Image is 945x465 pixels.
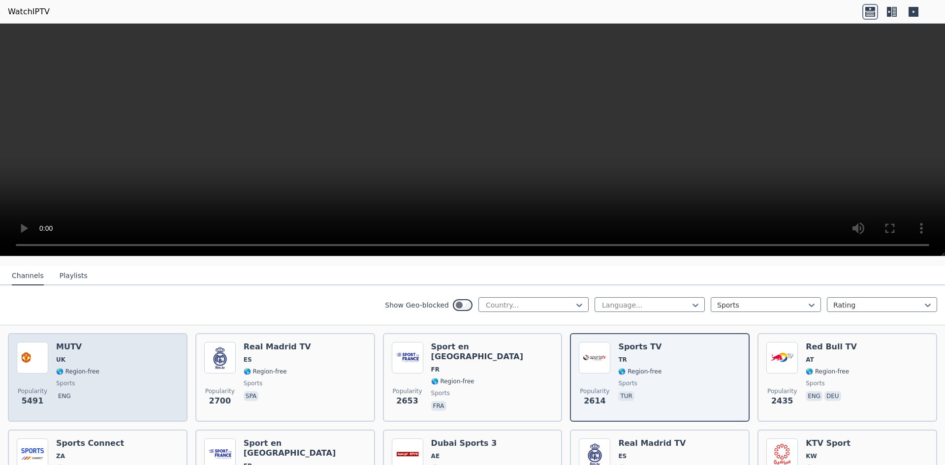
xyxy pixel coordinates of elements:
span: Popularity [580,387,609,395]
h6: Sport en [GEOGRAPHIC_DATA] [431,342,554,362]
span: Popularity [767,387,797,395]
span: 5491 [22,395,44,407]
span: ZA [56,452,65,460]
p: eng [806,391,822,401]
h6: Real Madrid TV [618,438,686,448]
h6: Dubai Sports 3 [431,438,497,448]
h6: Sports TV [618,342,661,352]
p: tur [618,391,634,401]
span: ES [244,356,252,364]
p: fra [431,401,446,411]
span: FR [431,366,440,373]
span: 2653 [396,395,418,407]
span: KW [806,452,817,460]
h6: Sport en [GEOGRAPHIC_DATA] [244,438,366,458]
span: AE [431,452,440,460]
button: Channels [12,267,44,285]
img: Real Madrid TV [204,342,236,373]
h6: MUTV [56,342,99,352]
span: 🌎 Region-free [244,368,287,375]
span: 2614 [584,395,606,407]
img: Sport en France [392,342,423,373]
img: Red Bull TV [766,342,798,373]
h6: KTV Sport [806,438,850,448]
span: 2700 [209,395,231,407]
span: sports [56,379,75,387]
label: Show Geo-blocked [385,300,449,310]
span: Popularity [393,387,422,395]
span: sports [618,379,637,387]
p: deu [824,391,841,401]
span: 2435 [771,395,793,407]
a: WatchIPTV [8,6,50,18]
span: UK [56,356,65,364]
span: sports [431,389,450,397]
span: Popularity [205,387,235,395]
span: sports [806,379,824,387]
span: TR [618,356,627,364]
span: ES [618,452,627,460]
p: eng [56,391,73,401]
span: 🌎 Region-free [56,368,99,375]
p: spa [244,391,258,401]
h6: Red Bull TV [806,342,857,352]
img: Sports TV [579,342,610,373]
span: 🌎 Region-free [806,368,849,375]
h6: Real Madrid TV [244,342,311,352]
button: Playlists [60,267,88,285]
img: MUTV [17,342,48,373]
span: AT [806,356,814,364]
span: Popularity [18,387,47,395]
h6: Sports Connect [56,438,124,448]
span: sports [244,379,262,387]
span: 🌎 Region-free [431,377,474,385]
span: 🌎 Region-free [618,368,661,375]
